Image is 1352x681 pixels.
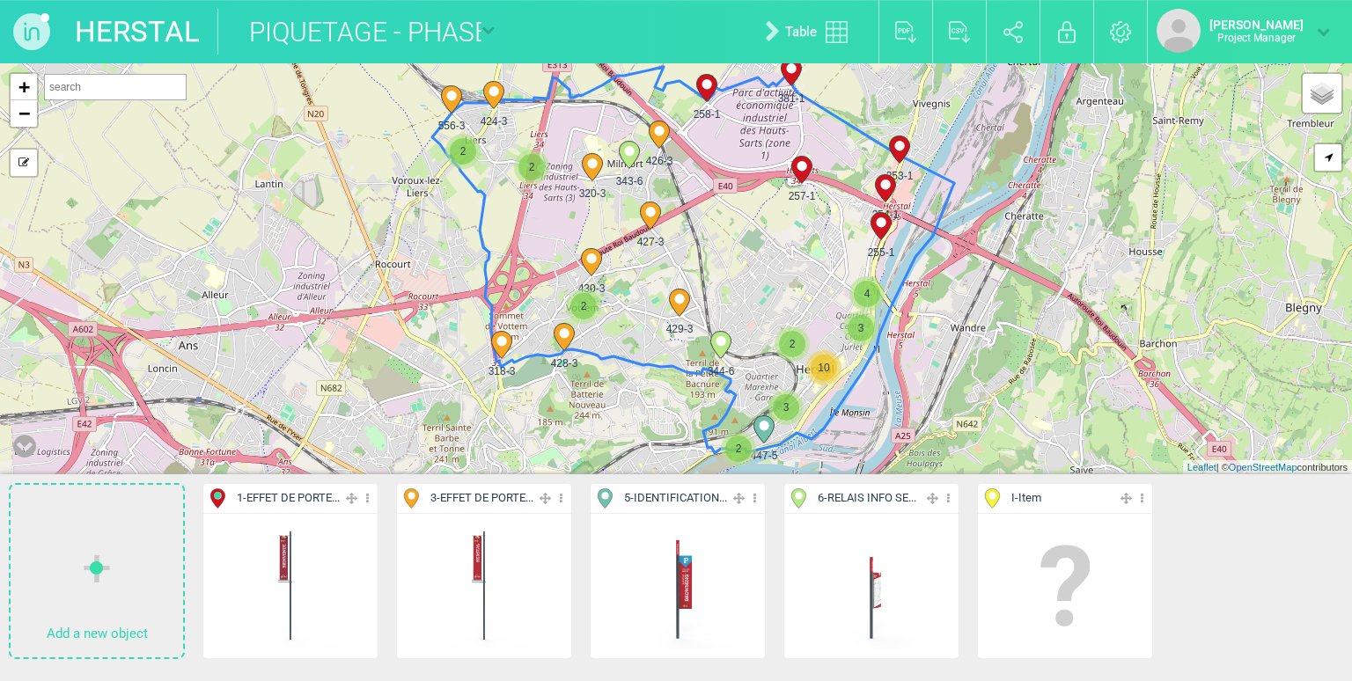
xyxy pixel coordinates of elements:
input: search [44,74,187,100]
span: 426-3 [636,153,682,169]
span: 253-1 [877,168,922,184]
img: default_avatar.png [1157,9,1201,53]
span: 6 - RELAIS INFO SE... [818,490,916,507]
img: export_pdf.svg [895,21,917,43]
span: 4 [854,281,880,307]
a: Zoom out [11,100,37,127]
span: 424-3 [471,113,517,129]
span: 2 [725,436,752,462]
span: 428-3 [541,355,587,371]
span: 2 [450,138,476,165]
img: export_csv.svg [949,21,971,43]
span: 2 [779,331,805,357]
p: Project Manager [1209,32,1304,44]
span: 2 [570,293,597,319]
a: [PERSON_NAME]Project Manager [1157,9,1330,53]
span: 427-3 [628,234,673,250]
img: 102135907661.png [806,521,937,651]
img: 101727230403.png [613,521,743,651]
p: Add a new object [11,620,183,648]
a: Leaflet [1187,462,1216,472]
a: Table [752,4,870,60]
span: 5 - IDENTIFICATION... [624,490,727,507]
span: 343-6 [606,173,652,189]
a: Layers [1303,74,1341,113]
span: 3 [773,394,799,421]
span: 254-1 [863,207,908,223]
span: 556-3 [429,118,474,134]
span: 3 - EFFET DE PORTE... [430,490,533,507]
a: Zoom in [11,74,37,100]
div: | © contributors [1183,460,1352,475]
span: 255-1 [858,245,904,260]
span: 381-1 [768,91,814,106]
a: Add a new object [11,485,183,657]
span: 318-3 [479,363,525,379]
img: locked.svg [1058,21,1076,43]
span: 344-6 [698,363,744,379]
strong: [PERSON_NAME] [1209,18,1304,32]
span: 2 [518,154,545,180]
img: share.svg [1003,21,1024,43]
span: 1 - EFFET DE PORTE... [237,490,340,507]
span: 430-3 [569,281,614,297]
span: 320-3 [569,186,615,201]
a: OpenStreetMap [1229,462,1297,472]
span: 258-1 [684,106,730,122]
span: 429-3 [657,321,702,337]
span: 3 [848,315,874,341]
span: 10 [811,355,837,381]
span: 257-1 [779,188,825,204]
span: I - Item [1011,490,1041,507]
img: empty.png [1000,521,1130,651]
img: 101615152548.png [225,521,356,651]
img: settings.svg [1110,21,1132,43]
img: tableau.svg [826,21,848,43]
a: HERSTAL [75,9,200,55]
span: 447-5 [741,448,787,464]
img: 101554879593.png [419,521,549,651]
